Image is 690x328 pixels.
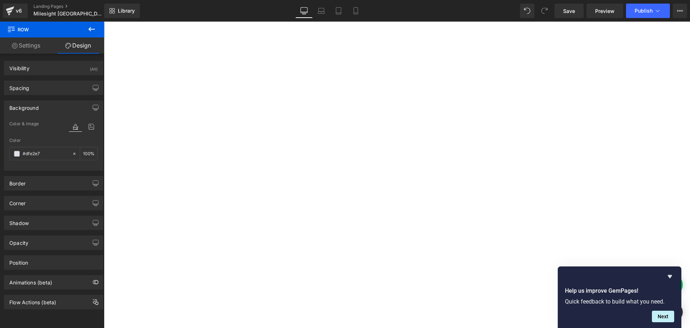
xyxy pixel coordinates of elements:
[586,4,623,18] a: Preview
[595,7,615,15] span: Preview
[33,4,116,9] a: Landing Pages
[9,138,98,143] div: Color
[9,216,29,226] div: Shadow
[7,22,79,37] span: Row
[565,298,674,305] p: Quick feedback to build what you need.
[14,6,23,15] div: v6
[90,61,98,73] div: (All)
[3,4,28,18] a: v6
[652,311,674,322] button: Next question
[635,8,653,14] span: Publish
[537,4,552,18] button: Redo
[9,121,39,126] span: Color & Image
[313,4,330,18] a: Laptop
[565,287,674,295] h2: Help us improve GemPages!
[563,7,575,15] span: Save
[9,196,26,206] div: Corner
[118,8,135,14] span: Library
[347,4,364,18] a: Mobile
[9,61,29,71] div: Visibility
[80,147,97,160] div: %
[52,37,104,54] a: Design
[9,176,26,187] div: Border
[33,11,102,17] span: Milesight [GEOGRAPHIC_DATA] | Authorized Partner by Riverplus
[23,150,69,158] input: Color
[520,4,534,18] button: Undo
[565,272,674,322] div: Help us improve GemPages!
[9,256,28,266] div: Position
[9,101,39,111] div: Background
[295,4,313,18] a: Desktop
[666,272,674,281] button: Hide survey
[330,4,347,18] a: Tablet
[9,295,56,305] div: Flow Actions (beta)
[9,81,29,91] div: Spacing
[9,275,52,286] div: Animations (beta)
[673,4,687,18] button: More
[104,4,140,18] a: New Library
[9,236,28,246] div: Opacity
[626,4,670,18] button: Publish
